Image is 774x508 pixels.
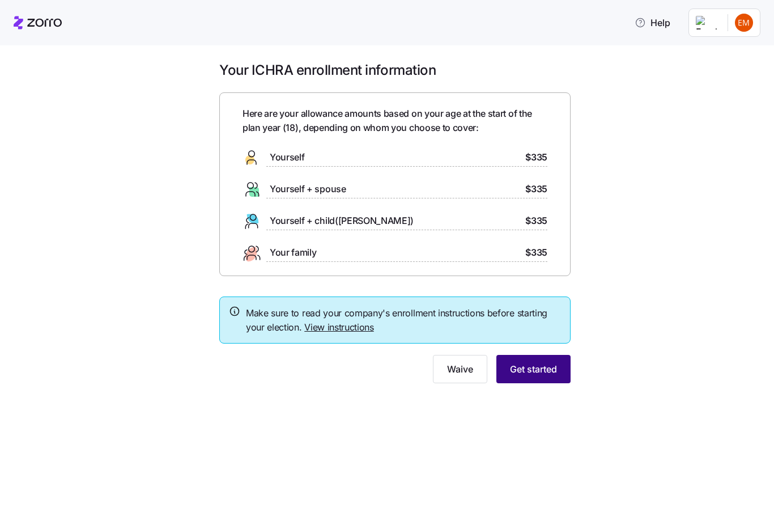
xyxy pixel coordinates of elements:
[304,321,374,333] a: View instructions
[626,11,679,34] button: Help
[496,355,571,383] button: Get started
[219,61,571,79] h1: Your ICHRA enrollment information
[696,16,718,29] img: Employer logo
[635,16,670,29] span: Help
[433,355,487,383] button: Waive
[270,150,304,164] span: Yourself
[525,214,547,228] span: $335
[525,150,547,164] span: $335
[270,214,414,228] span: Yourself + child([PERSON_NAME])
[447,362,473,376] span: Waive
[735,14,753,32] img: c8adfdaff1129a8f5b1ba7d37780ab96
[270,182,346,196] span: Yourself + spouse
[525,245,547,260] span: $335
[525,182,547,196] span: $335
[510,362,557,376] span: Get started
[243,107,547,135] span: Here are your allowance amounts based on your age at the start of the plan year ( 18 ), depending...
[246,306,561,335] span: Make sure to read your company's enrollment instructions before starting your election.
[270,245,316,260] span: Your family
